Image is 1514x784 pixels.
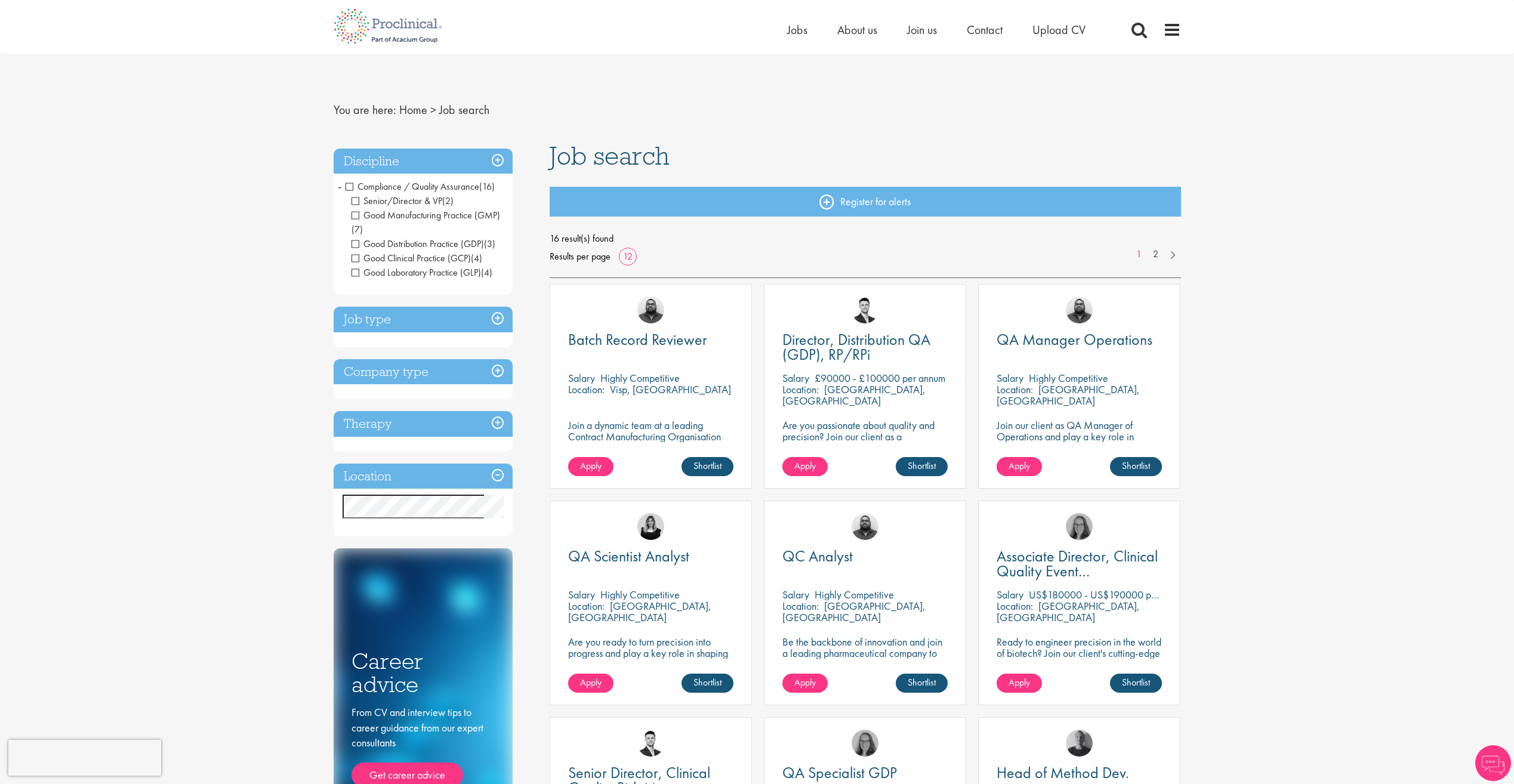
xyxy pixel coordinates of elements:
[967,22,1003,38] a: Contact
[997,636,1162,693] p: Ready to engineer precision in the world of biotech? Join our client's cutting-edge team and play...
[471,252,482,264] span: (4)
[637,513,664,540] a: Molly Colclough
[782,382,819,396] span: Location:
[568,329,707,350] span: Batch Record Reviewer
[782,588,809,601] span: Salary
[334,411,513,437] h3: Therapy
[351,237,495,250] span: Good Distribution Practice (GDP)
[610,382,731,396] p: Visp, [GEOGRAPHIC_DATA]
[568,419,733,465] p: Join a dynamic team at a leading Contract Manufacturing Organisation and contribute to groundbrea...
[484,237,495,250] span: (3)
[997,419,1162,453] p: Join our client as QA Manager of Operations and play a key role in maintaining top-tier quality s...
[997,371,1023,385] span: Salary
[782,636,948,681] p: Be the backbone of innovation and join a leading pharmaceutical company to help keep life-changin...
[787,22,807,38] span: Jobs
[351,195,442,207] span: Senior/Director & VP
[1066,297,1093,323] img: Ashley Bennett
[782,419,948,465] p: Are you passionate about quality and precision? Join our client as a Distribution Director and he...
[568,332,733,347] a: Batch Record Reviewer
[997,766,1162,780] a: Head of Method Dev.
[997,588,1023,601] span: Salary
[334,149,513,174] div: Discipline
[852,297,878,323] img: Joshua Godden
[351,650,495,696] h3: Career advice
[782,599,926,624] p: [GEOGRAPHIC_DATA], [GEOGRAPHIC_DATA]
[430,102,436,118] span: >
[568,674,613,693] a: Apply
[550,230,1181,248] span: 16 result(s) found
[334,359,513,385] h3: Company type
[351,252,482,264] span: Good Clinical Practice (GCP)
[896,457,948,476] a: Shortlist
[346,180,479,193] span: Compliance / Quality Assurance
[568,371,595,385] span: Salary
[1032,22,1086,38] a: Upload CV
[8,740,161,776] iframe: reCAPTCHA
[1475,745,1511,781] img: Chatbot
[997,329,1152,350] span: QA Manager Operations
[997,549,1162,579] a: Associate Director, Clinical Quality Event Management (GCP)
[782,766,948,780] a: QA Specialist GDP
[637,730,664,757] a: Joshua Godden
[1066,513,1093,540] img: Ingrid Aymes
[852,513,878,540] img: Ashley Bennett
[334,102,396,118] span: You are here:
[1147,248,1164,261] a: 2
[568,382,605,396] span: Location:
[782,329,930,365] span: Director, Distribution QA (GDP), RP/RPi
[568,546,689,566] span: QA Scientist Analyst
[682,457,733,476] a: Shortlist
[637,297,664,323] a: Ashley Bennett
[351,266,481,279] span: Good Laboratory Practice (GLP)
[1066,730,1093,757] img: Felix Zimmer
[997,382,1140,408] p: [GEOGRAPHIC_DATA], [GEOGRAPHIC_DATA]
[442,195,454,207] span: (2)
[338,177,341,195] span: -
[568,588,595,601] span: Salary
[997,599,1033,613] span: Location:
[782,549,948,564] a: QC Analyst
[334,307,513,332] h3: Job type
[1009,676,1030,689] span: Apply
[1029,371,1108,385] p: Highly Competitive
[682,674,733,693] a: Shortlist
[568,549,733,564] a: QA Scientist Analyst
[837,22,877,38] span: About us
[351,266,492,279] span: Good Laboratory Practice (GLP)
[794,459,816,472] span: Apply
[399,102,427,118] a: breadcrumb link
[351,223,363,236] span: (7)
[439,102,489,118] span: Job search
[619,250,637,263] a: 12
[568,457,613,476] a: Apply
[794,676,816,689] span: Apply
[600,588,680,601] p: Highly Competitive
[997,382,1033,396] span: Location:
[997,599,1140,624] p: [GEOGRAPHIC_DATA], [GEOGRAPHIC_DATA]
[568,599,711,624] p: [GEOGRAPHIC_DATA], [GEOGRAPHIC_DATA]
[479,180,495,193] span: (16)
[782,546,853,566] span: QC Analyst
[550,187,1181,217] a: Register for alerts
[568,599,605,613] span: Location:
[351,209,500,236] span: Good Manufacturing Practice (GMP)
[896,674,948,693] a: Shortlist
[351,252,471,264] span: Good Clinical Practice (GCP)
[852,730,878,757] a: Ingrid Aymes
[907,22,937,38] a: Join us
[351,209,500,221] span: Good Manufacturing Practice (GMP)
[782,457,828,476] a: Apply
[1110,457,1162,476] a: Shortlist
[782,763,897,783] span: QA Specialist GDP
[782,332,948,362] a: Director, Distribution QA (GDP), RP/RPi
[580,676,602,689] span: Apply
[334,464,513,489] h3: Location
